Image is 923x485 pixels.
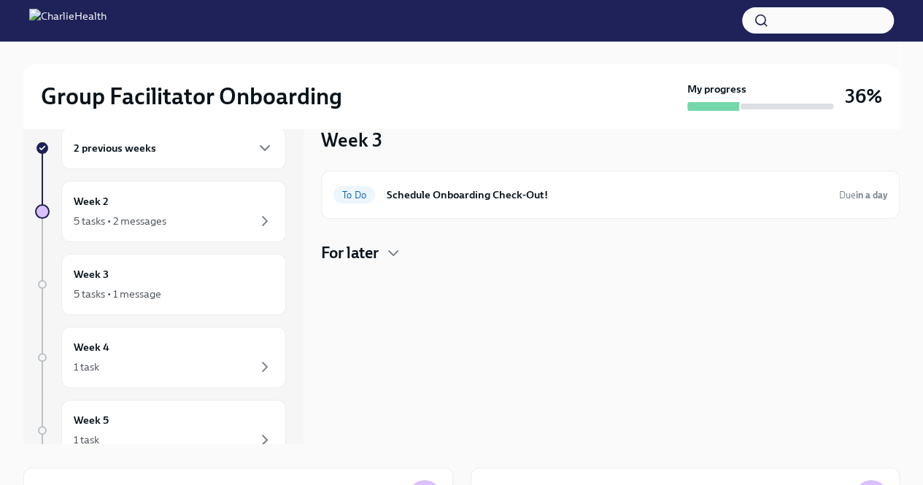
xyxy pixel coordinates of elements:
[35,327,286,388] a: Week 41 task
[74,287,161,301] div: 5 tasks • 1 message
[74,266,109,282] h6: Week 3
[74,193,109,209] h6: Week 2
[839,188,887,202] span: September 17th, 2025 12:02
[333,190,375,201] span: To Do
[321,242,379,264] h4: For later
[333,183,887,206] a: To DoSchedule Onboarding Check-Out!Duein a day
[74,140,156,156] h6: 2 previous weeks
[687,82,746,96] strong: My progress
[845,83,882,109] h3: 36%
[74,339,109,355] h6: Week 4
[35,254,286,315] a: Week 35 tasks • 1 message
[387,187,827,203] h6: Schedule Onboarding Check-Out!
[29,9,107,32] img: CharlieHealth
[74,412,109,428] h6: Week 5
[321,127,382,153] h3: Week 3
[839,190,887,201] span: Due
[74,432,99,447] div: 1 task
[35,400,286,461] a: Week 51 task
[74,360,99,374] div: 1 task
[74,214,166,228] div: 5 tasks • 2 messages
[35,181,286,242] a: Week 25 tasks • 2 messages
[856,190,887,201] strong: in a day
[321,242,900,264] div: For later
[61,127,286,169] div: 2 previous weeks
[41,82,342,111] h2: Group Facilitator Onboarding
